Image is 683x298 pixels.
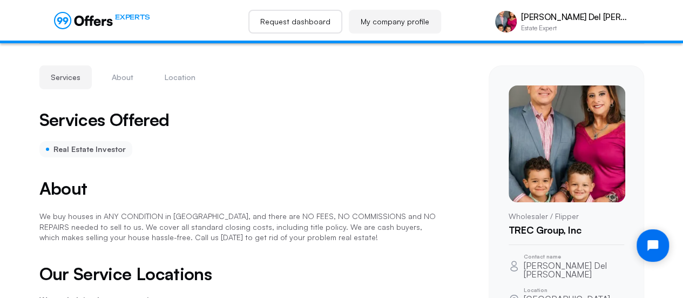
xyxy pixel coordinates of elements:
div: Real Estate Investor [39,141,132,157]
button: Services [39,65,92,89]
p: Wholesaler / Flipper [509,211,624,222]
p: [PERSON_NAME] Del [PERSON_NAME] [521,12,629,22]
button: About [100,65,145,89]
p: Contact name [524,254,624,259]
p: We buy houses in ANY CONDITION in [GEOGRAPHIC_DATA], and there are NO FEES, NO COMMISSIONS and NO... [39,211,437,243]
h2: Services Offered [39,111,170,128]
iframe: Tidio Chat [627,220,678,271]
img: Luis Del Valle [509,85,625,202]
h2: Our Service Locations [39,264,437,283]
img: Luis Del Valle [495,11,517,32]
span: EXPERTS [115,12,150,22]
a: My company profile [349,10,441,34]
h2: About [39,179,437,198]
p: [PERSON_NAME] Del [PERSON_NAME] [524,261,624,279]
p: Location [524,287,624,293]
a: Request dashboard [248,10,342,34]
button: Location [153,65,207,89]
a: EXPERTS [54,12,150,29]
p: Estate Expert [521,25,629,31]
h1: TREC Group, Inc [509,224,624,236]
